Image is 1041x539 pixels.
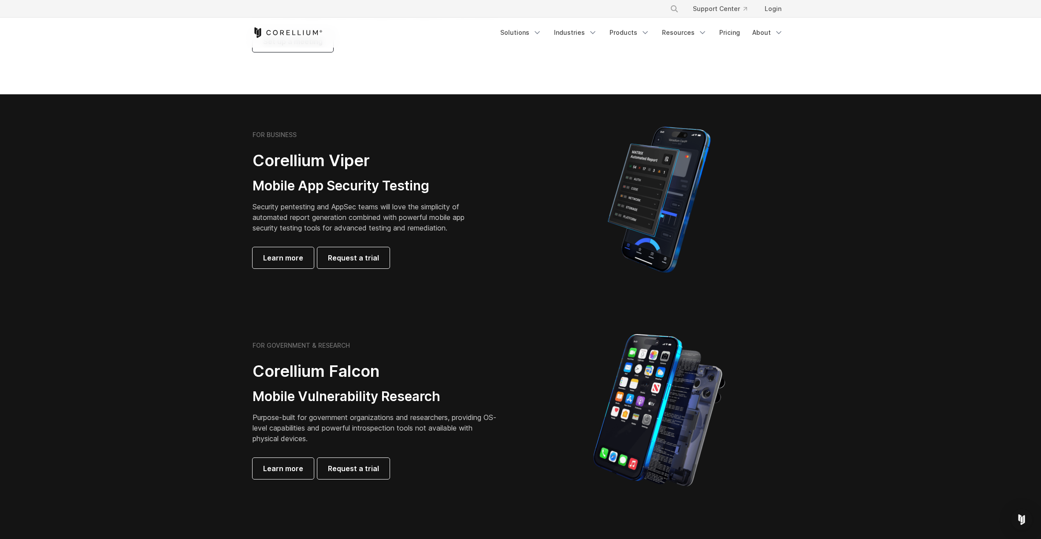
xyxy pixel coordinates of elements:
img: iPhone model separated into the mechanics used to build the physical device. [593,333,725,487]
span: Learn more [263,463,303,474]
a: About [747,25,788,41]
h2: Corellium Falcon [253,361,499,381]
a: Corellium Home [253,27,323,38]
a: Learn more [253,247,314,268]
a: Solutions [495,25,547,41]
a: Request a trial [317,247,390,268]
p: Security pentesting and AppSec teams will love the simplicity of automated report generation comb... [253,201,478,233]
a: Support Center [686,1,754,17]
a: Request a trial [317,458,390,479]
h2: Corellium Viper [253,151,478,171]
a: Resources [657,25,712,41]
button: Search [666,1,682,17]
div: Navigation Menu [495,25,788,41]
a: Products [604,25,655,41]
h3: Mobile Vulnerability Research [253,388,499,405]
h6: FOR GOVERNMENT & RESEARCH [253,342,350,349]
p: Purpose-built for government organizations and researchers, providing OS-level capabilities and p... [253,412,499,444]
div: Navigation Menu [659,1,788,17]
div: Open Intercom Messenger [1011,509,1032,530]
a: Learn more [253,458,314,479]
h3: Mobile App Security Testing [253,178,478,194]
h6: FOR BUSINESS [253,131,297,139]
a: Login [758,1,788,17]
a: Industries [549,25,602,41]
a: Pricing [714,25,745,41]
span: Request a trial [328,463,379,474]
span: Learn more [263,253,303,263]
span: Request a trial [328,253,379,263]
img: Corellium MATRIX automated report on iPhone showing app vulnerability test results across securit... [593,123,725,277]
